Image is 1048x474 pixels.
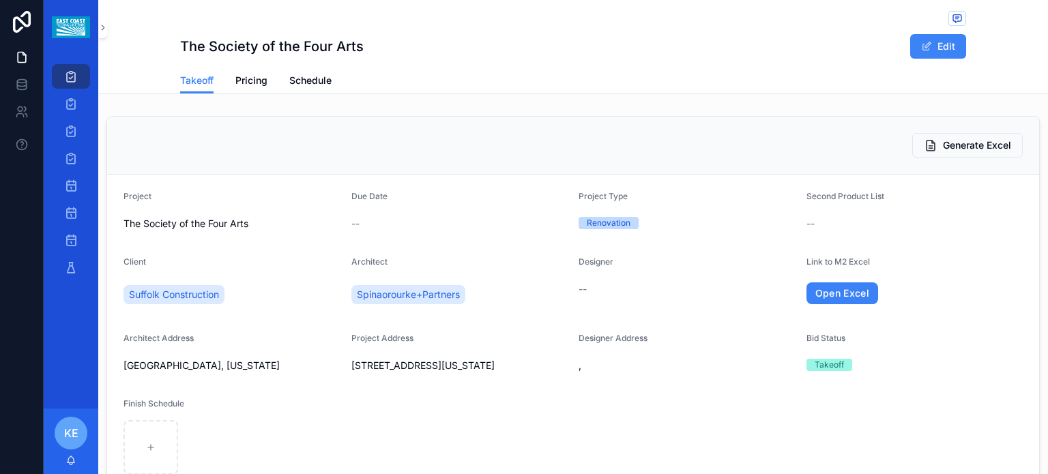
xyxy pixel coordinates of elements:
[123,217,340,231] span: The Society of the Four Arts
[587,217,630,229] div: Renovation
[351,191,388,201] span: Due Date
[357,288,460,301] span: Spinaorourke+Partners
[815,359,844,371] div: Takeoff
[351,256,388,267] span: Architect
[579,191,628,201] span: Project Type
[180,68,214,94] a: Takeoff
[289,68,332,95] a: Schedule
[351,333,413,343] span: Project Address
[123,398,184,409] span: Finish Schedule
[289,74,332,87] span: Schedule
[806,282,879,304] a: Open Excel
[351,359,568,372] span: [STREET_ADDRESS][US_STATE]
[806,333,845,343] span: Bid Status
[44,55,98,297] div: scrollable content
[806,191,884,201] span: Second Product List
[910,34,966,59] button: Edit
[235,74,267,87] span: Pricing
[123,333,194,343] span: Architect Address
[235,68,267,95] a: Pricing
[64,425,78,441] span: KE
[351,217,360,231] span: --
[351,285,465,304] a: Spinaorourke+Partners
[806,256,870,267] span: Link to M2 Excel
[912,133,1023,158] button: Generate Excel
[123,285,224,304] a: Suffolk Construction
[579,282,587,296] span: --
[180,74,214,87] span: Takeoff
[52,16,89,38] img: App logo
[579,256,613,267] span: Designer
[123,191,151,201] span: Project
[123,256,146,267] span: Client
[943,138,1011,152] span: Generate Excel
[579,333,647,343] span: Designer Address
[123,359,340,372] span: [GEOGRAPHIC_DATA], [US_STATE]
[806,217,815,231] span: --
[180,37,364,56] h1: The Society of the Four Arts
[579,359,796,372] span: ,
[129,288,219,301] span: Suffolk Construction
